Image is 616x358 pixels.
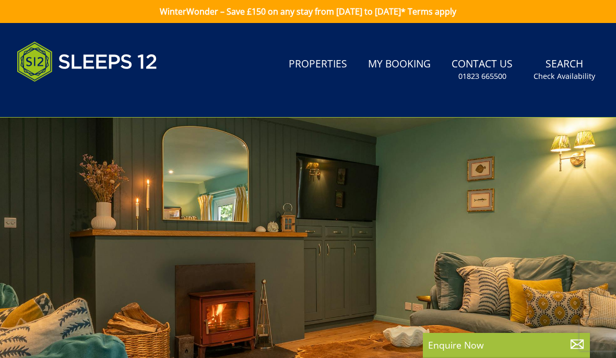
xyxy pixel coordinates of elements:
[458,71,506,82] small: 01823 665500
[17,36,158,88] img: Sleeps 12
[364,53,435,76] a: My Booking
[534,71,595,82] small: Check Availability
[11,94,121,103] iframe: Customer reviews powered by Trustpilot
[529,53,599,87] a: SearchCheck Availability
[428,338,585,352] p: Enquire Now
[447,53,517,87] a: Contact Us01823 665500
[285,53,351,76] a: Properties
